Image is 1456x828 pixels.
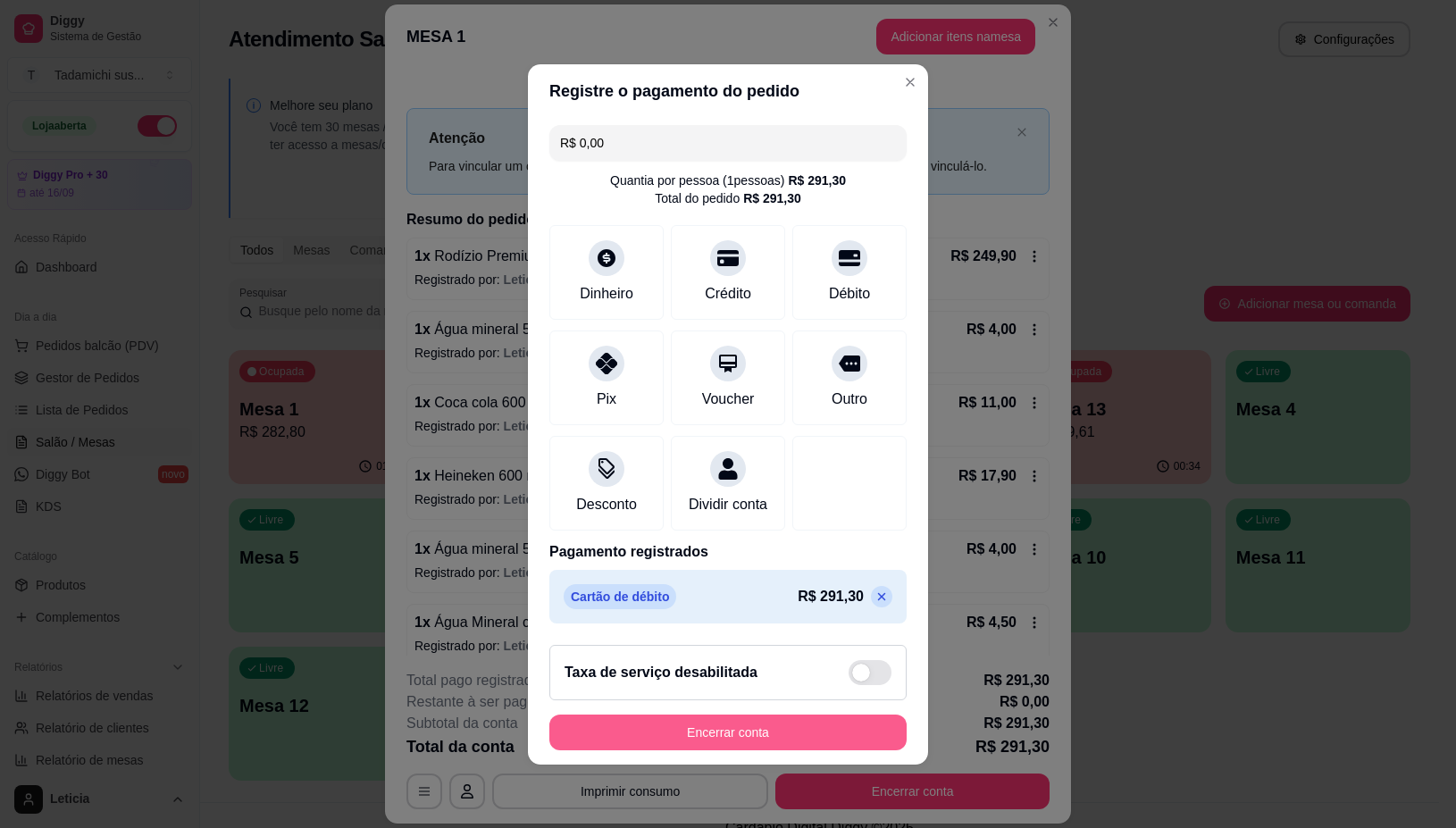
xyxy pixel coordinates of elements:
button: Encerrar conta [549,715,907,750]
input: Ex.: hambúrguer de cordeiro [560,125,896,161]
div: Crédito [705,283,751,305]
div: Pix [597,389,616,410]
div: R$ 291,30 [743,189,801,207]
p: Pagamento registrados [549,541,907,563]
p: R$ 291,30 [798,586,864,607]
div: Outro [832,389,867,410]
div: Desconto [576,494,637,515]
div: Quantia por pessoa ( 1 pessoas) [610,171,846,189]
button: Close [896,68,925,96]
div: Total do pedido [655,189,801,207]
div: Dividir conta [689,494,767,515]
div: Voucher [702,389,755,410]
header: Registre o pagamento do pedido [528,64,928,118]
div: Dinheiro [580,283,633,305]
div: Débito [829,283,870,305]
div: R$ 291,30 [788,171,846,189]
h2: Taxa de serviço desabilitada [565,662,757,683]
p: Cartão de débito [564,584,676,609]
